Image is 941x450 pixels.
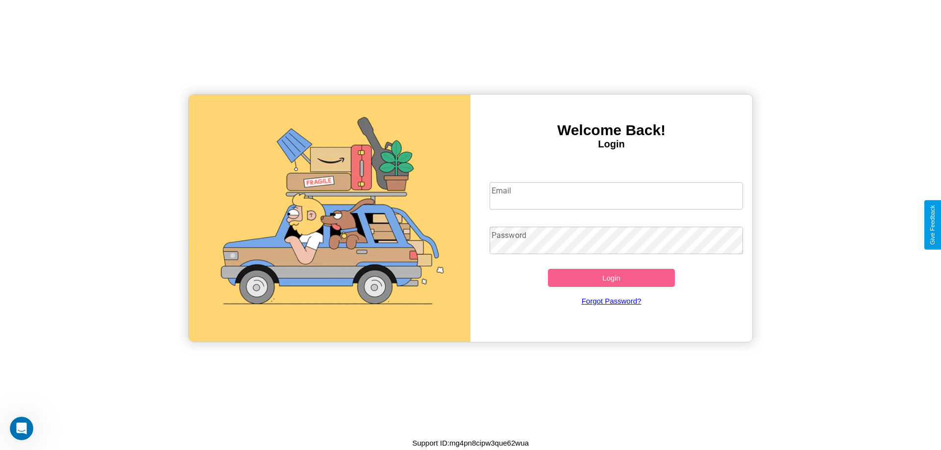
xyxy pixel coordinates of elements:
img: gif [189,95,470,342]
div: Give Feedback [929,205,936,245]
p: Support ID: mg4pn8cipw3que62wua [412,436,529,450]
h4: Login [470,139,752,150]
button: Login [548,269,675,287]
iframe: Intercom live chat [10,417,33,440]
a: Forgot Password? [485,287,739,315]
h3: Welcome Back! [470,122,752,139]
